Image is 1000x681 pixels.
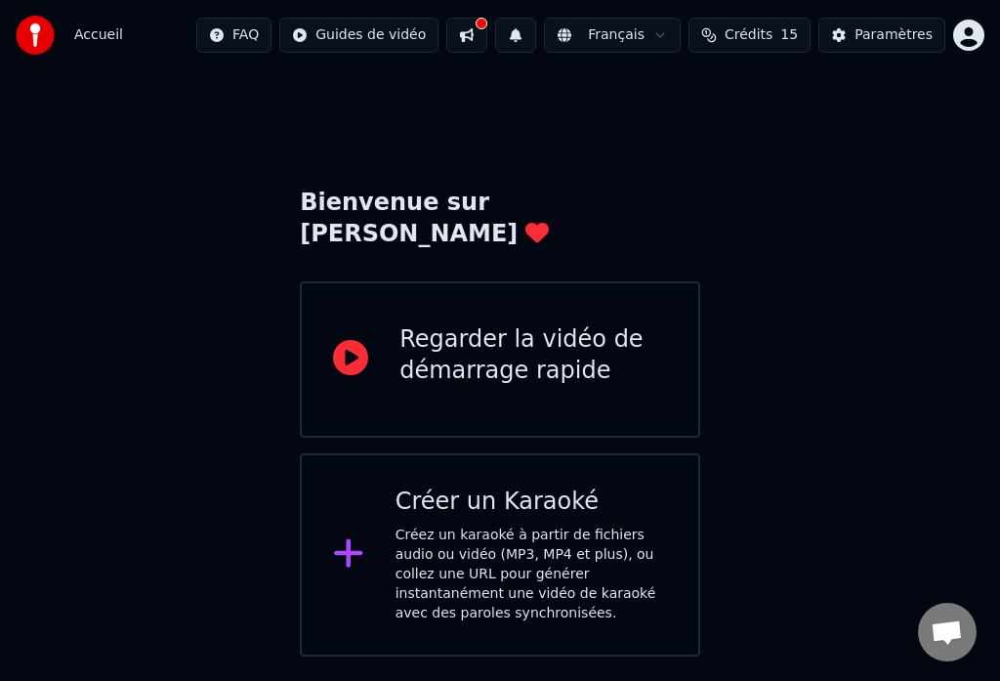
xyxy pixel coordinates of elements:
button: Guides de vidéo [279,18,438,53]
div: Paramètres [854,25,933,45]
div: Créez un karaoké à partir de fichiers audio ou vidéo (MP3, MP4 et plus), ou collez une URL pour g... [396,526,667,623]
div: Bienvenue sur [PERSON_NAME] [300,188,700,250]
nav: breadcrumb [74,25,123,45]
span: 15 [780,25,798,45]
button: FAQ [196,18,271,53]
span: Crédits [725,25,772,45]
div: Créer un Karaoké [396,487,667,518]
button: Paramètres [818,18,945,53]
div: Regarder la vidéo de démarrage rapide [399,324,667,387]
span: Accueil [74,25,123,45]
img: youka [16,16,55,55]
button: Crédits15 [688,18,811,53]
a: Ouvrir le chat [918,603,977,661]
